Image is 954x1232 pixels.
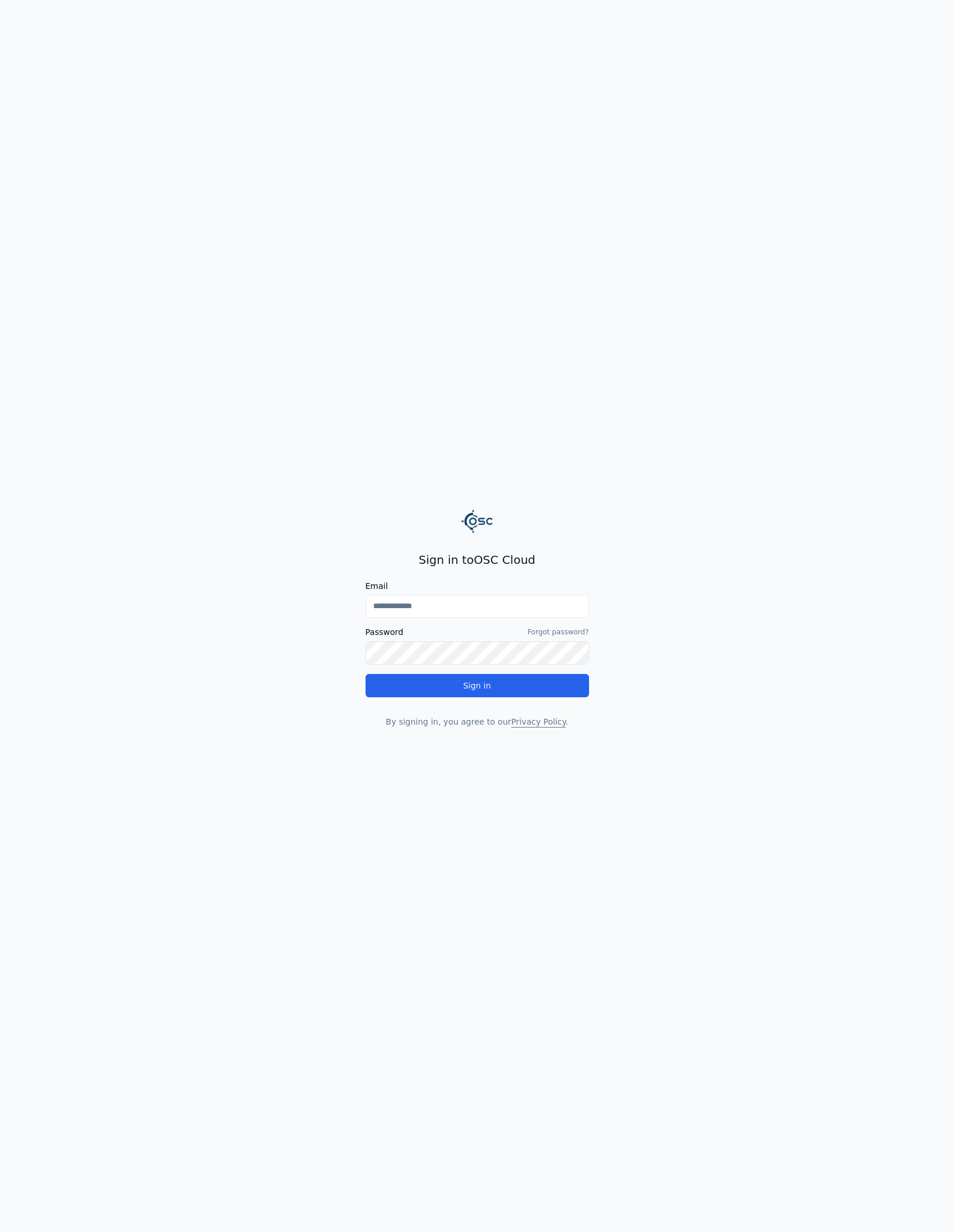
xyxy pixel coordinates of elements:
[366,674,589,697] button: Sign in
[527,627,588,637] a: Forgot password?
[366,582,589,590] label: Email
[366,628,403,636] label: Password
[366,552,589,568] h2: Sign in to OSC Cloud
[461,505,494,538] img: Logo
[511,717,565,726] a: Privacy Policy
[366,716,589,728] p: By signing in, you agree to our .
